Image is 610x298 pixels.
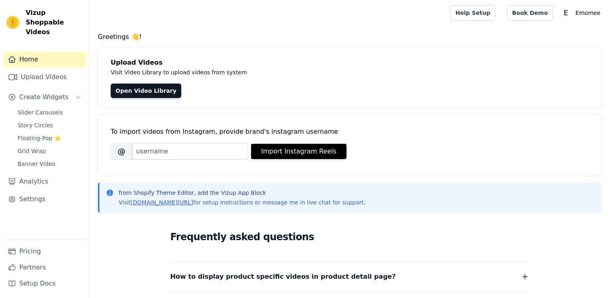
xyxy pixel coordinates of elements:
a: Book Demo [507,5,553,20]
a: Floating-Pop ⭐ [13,133,86,144]
input: username [132,143,248,160]
h4: Greetings 👋! [98,32,602,42]
span: Story Circles [18,121,53,129]
a: Analytics [3,173,86,190]
span: How to display product specific videos in product detail page? [170,271,396,282]
span: @ [111,143,132,160]
p: Visit for setup instructions or message me in live chat for support. [119,198,365,206]
a: Banner Video [13,158,86,169]
a: [DOMAIN_NAME][URL] [131,199,193,206]
a: Home [3,51,86,67]
a: Open Video Library [111,84,181,98]
span: Create Widgets [19,92,69,102]
img: Vizup [6,16,19,29]
text: E [564,9,568,17]
a: Grid Wrap [13,145,86,157]
span: Vizup Shoppable Videos [26,8,83,37]
h2: Frequently asked questions [170,229,530,245]
p: Visit Video Library to upload videos from system [111,67,470,77]
a: Settings [3,191,86,207]
p: from Shopify Theme Editor, add the Vizup App Block [119,189,365,197]
button: Create Widgets [3,89,86,105]
span: Banner Video [18,160,55,168]
a: Help Setup [450,5,495,20]
span: Slider Carousels [18,108,63,116]
span: Floating-Pop ⭐ [18,134,61,142]
div: To import videos from Instagram, provide brand's instagram username [111,127,589,137]
h4: Upload Videos [111,58,589,67]
p: Emomee [572,6,604,20]
span: Grid Wrap [18,147,46,155]
a: Partners [3,259,86,276]
button: E Emomee [559,6,604,20]
button: Import Instagram Reels [251,144,347,159]
a: Story Circles [13,120,86,131]
button: How to display product specific videos in product detail page? [170,271,530,282]
a: Pricing [3,243,86,259]
a: Slider Carousels [13,107,86,118]
a: Setup Docs [3,276,86,292]
a: Upload Videos [3,69,86,85]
